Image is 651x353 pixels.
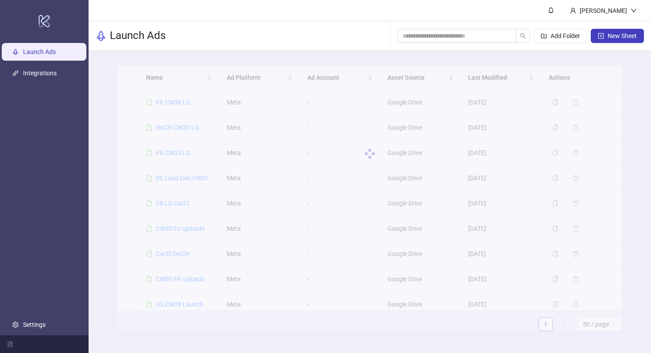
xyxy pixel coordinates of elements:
[541,33,547,39] span: folder-add
[570,8,576,14] span: user
[520,33,526,39] span: search
[7,341,13,347] span: menu-fold
[550,32,580,39] span: Add Folder
[598,33,604,39] span: plus-square
[110,29,166,43] h3: Launch Ads
[96,31,106,41] span: rocket
[548,7,554,13] span: bell
[534,29,587,43] button: Add Folder
[591,29,644,43] button: New Sheet
[23,321,46,328] a: Settings
[631,8,637,14] span: down
[23,48,56,55] a: Launch Ads
[576,6,631,16] div: [PERSON_NAME]
[23,70,57,77] a: Integrations
[608,32,637,39] span: New Sheet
